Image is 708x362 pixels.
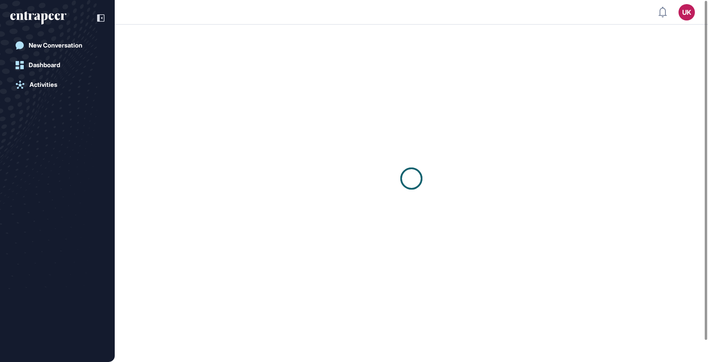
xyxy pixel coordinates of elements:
[10,77,104,93] a: Activities
[10,37,104,54] a: New Conversation
[29,81,57,88] div: Activities
[678,4,695,20] button: UK
[29,42,82,49] div: New Conversation
[10,57,104,73] a: Dashboard
[29,61,60,69] div: Dashboard
[10,11,66,25] div: entrapeer-logo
